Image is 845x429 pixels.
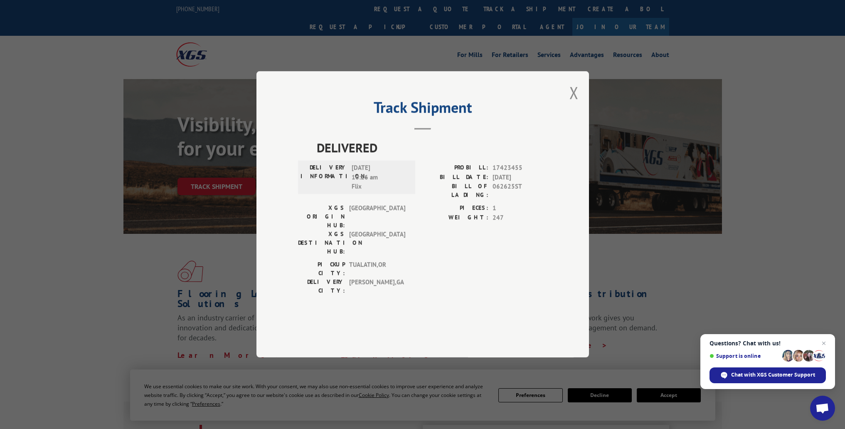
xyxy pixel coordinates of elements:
label: WEIGHT: [423,213,488,223]
span: TUALATIN , OR [349,260,405,278]
span: Questions? Chat with us! [710,340,826,347]
span: Support is online [710,353,779,359]
span: 062625ST [493,182,547,200]
label: XGS ORIGIN HUB: [298,204,345,230]
span: [GEOGRAPHIC_DATA] [349,230,405,256]
span: 247 [493,213,547,223]
div: Open chat [810,396,835,421]
label: DELIVERY CITY: [298,278,345,295]
span: 17423455 [493,164,547,173]
span: Close chat [819,338,829,348]
span: [DATE] [493,173,547,182]
label: BILL OF LADING: [423,182,488,200]
span: [PERSON_NAME] , GA [349,278,405,295]
span: Chat with XGS Customer Support [731,371,815,379]
label: DELIVERY INFORMATION: [301,164,347,192]
label: XGS DESTINATION HUB: [298,230,345,256]
span: DELIVERED [317,139,547,157]
span: [DATE] 10:26 am Flix [352,164,408,192]
span: 1 [493,204,547,213]
label: PIECES: [423,204,488,213]
div: Chat with XGS Customer Support [710,367,826,383]
label: BILL DATE: [423,173,488,182]
h2: Track Shipment [298,102,547,117]
label: PICKUP CITY: [298,260,345,278]
label: PROBILL: [423,164,488,173]
span: [GEOGRAPHIC_DATA] [349,204,405,230]
button: Close modal [569,82,579,104]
